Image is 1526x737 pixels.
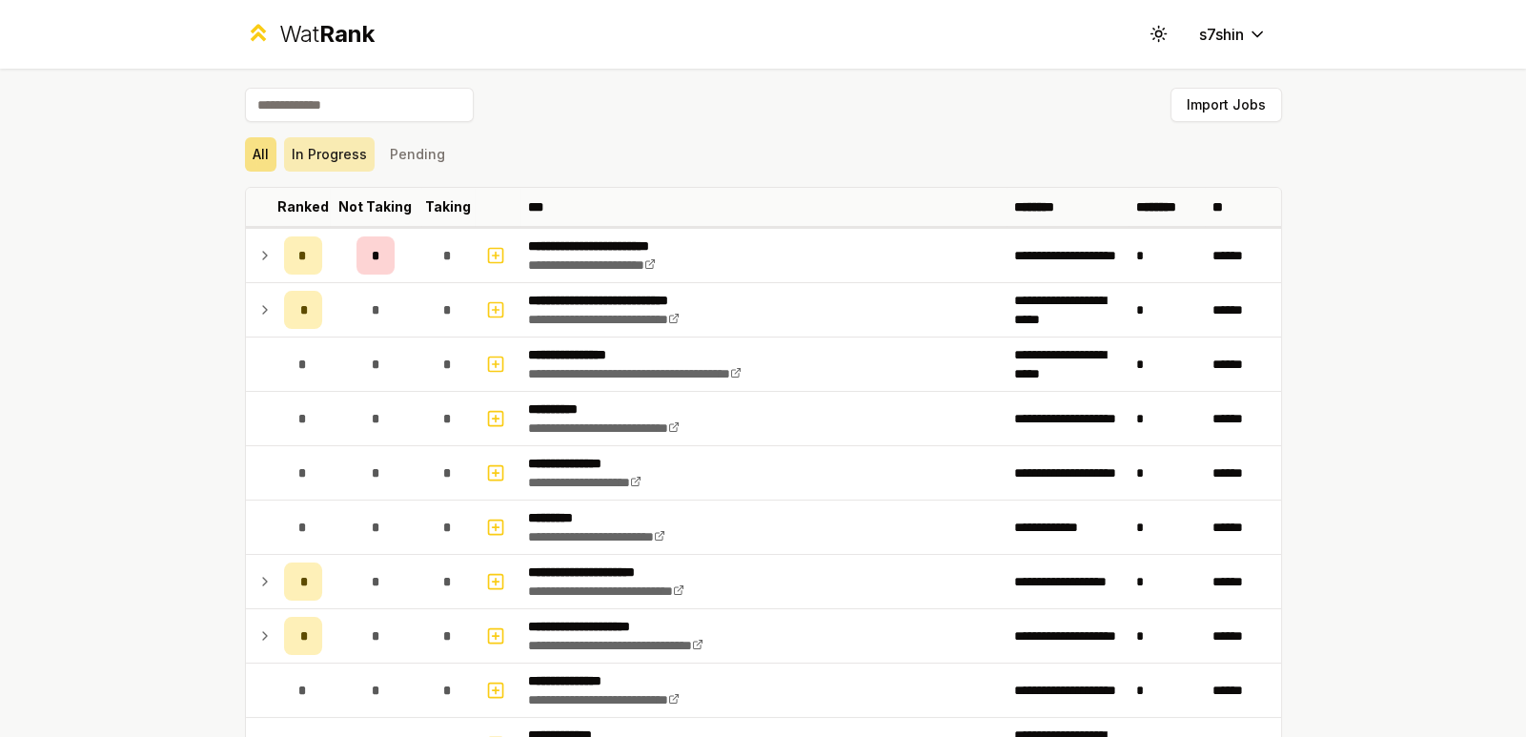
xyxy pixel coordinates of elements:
[245,137,276,172] button: All
[1199,23,1244,46] span: s7shin
[1184,17,1282,51] button: s7shin
[1170,88,1282,122] button: Import Jobs
[425,197,471,216] p: Taking
[277,197,329,216] p: Ranked
[382,137,453,172] button: Pending
[319,20,375,48] span: Rank
[245,19,376,50] a: WatRank
[279,19,375,50] div: Wat
[284,137,375,172] button: In Progress
[338,197,412,216] p: Not Taking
